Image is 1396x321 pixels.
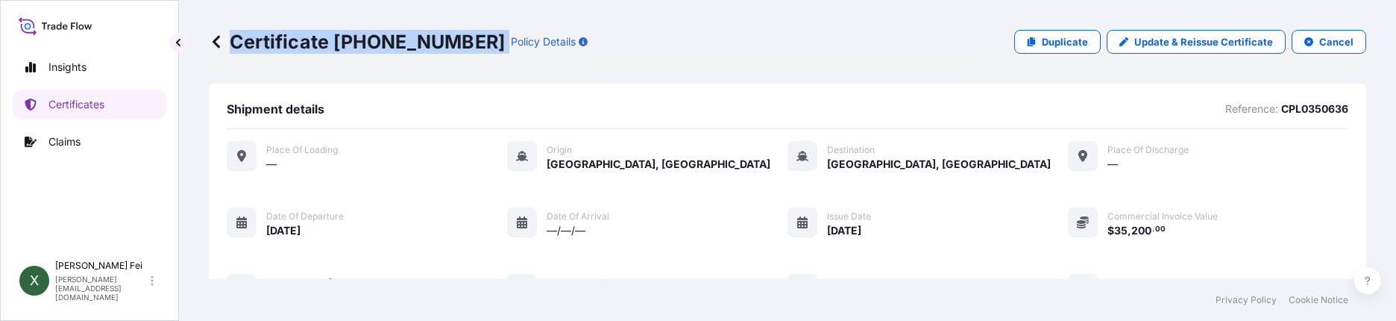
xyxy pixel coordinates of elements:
[1042,34,1088,49] p: Duplicate
[827,144,875,156] span: Destination
[48,134,81,149] p: Claims
[48,97,104,112] p: Certificates
[547,277,635,289] span: Description of cargo
[1014,30,1101,54] a: Duplicate
[266,144,338,156] span: Place of Loading
[827,277,903,289] span: Marks & Numbers
[1107,30,1286,54] a: Update & Reissue Certificate
[227,102,324,116] span: Shipment details
[1216,294,1277,306] a: Privacy Policy
[266,157,277,172] span: —
[55,275,148,302] p: [PERSON_NAME][EMAIL_ADDRESS][DOMAIN_NAME]
[1225,102,1278,116] p: Reference:
[13,52,166,82] a: Insights
[13,127,166,157] a: Claims
[1131,225,1151,236] span: 200
[266,277,323,289] span: Insured Value
[30,273,39,288] span: X
[1292,30,1366,54] button: Cancel
[1319,34,1353,49] p: Cancel
[1107,225,1114,236] span: $
[1155,227,1166,232] span: 00
[266,211,344,222] span: Date of departure
[1107,144,1189,156] span: Place of discharge
[209,30,505,54] p: Certificate [PHONE_NUMBER]
[511,34,576,49] p: Policy Details
[547,223,585,238] span: —/—/—
[1114,225,1128,236] span: 35
[1107,277,1162,289] span: Vessel Name
[1128,225,1131,236] span: ,
[1281,102,1348,116] p: CPL0350636
[547,157,770,172] span: [GEOGRAPHIC_DATA], [GEOGRAPHIC_DATA]
[1152,227,1154,232] span: .
[1107,157,1118,172] span: —
[266,223,301,238] span: [DATE]
[547,211,609,222] span: Date of arrival
[827,223,861,238] span: [DATE]
[1289,294,1348,306] a: Cookie Notice
[1107,211,1218,222] span: Commercial Invoice Value
[55,260,148,272] p: [PERSON_NAME] Fei
[547,144,572,156] span: Origin
[827,211,871,222] span: Issue Date
[827,157,1051,172] span: [GEOGRAPHIC_DATA], [GEOGRAPHIC_DATA]
[1134,34,1273,49] p: Update & Reissue Certificate
[13,90,166,119] a: Certificates
[48,60,87,75] p: Insights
